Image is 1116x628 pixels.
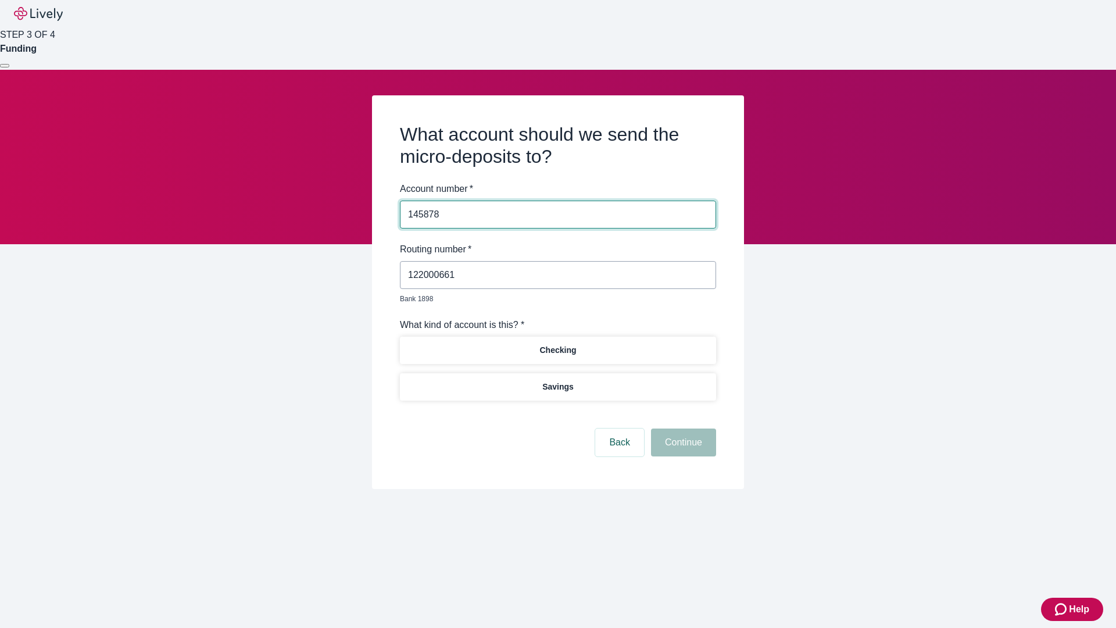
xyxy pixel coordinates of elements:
button: Checking [400,337,716,364]
label: What kind of account is this? * [400,318,524,332]
p: Savings [542,381,574,393]
span: Help [1069,602,1089,616]
button: Savings [400,373,716,401]
p: Bank 1898 [400,294,708,304]
button: Zendesk support iconHelp [1041,598,1103,621]
label: Account number [400,182,473,196]
label: Routing number [400,242,471,256]
h2: What account should we send the micro-deposits to? [400,123,716,168]
p: Checking [539,344,576,356]
button: Back [595,429,644,456]
img: Lively [14,7,63,21]
svg: Zendesk support icon [1055,602,1069,616]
